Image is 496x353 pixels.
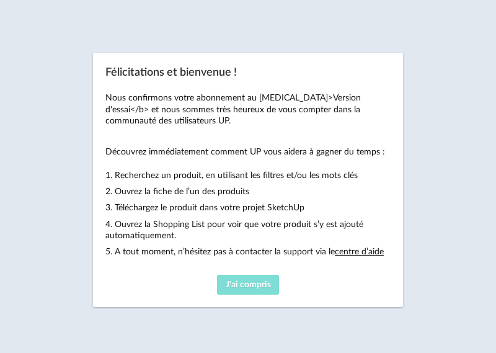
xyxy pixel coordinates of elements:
p: 5. A tout moment, n’hésitez pas à contacter la support via le [105,246,391,257]
p: Nous confirmons votre abonnement au [MEDICAL_DATA]>Version d'essai</b> et nous sommes très heureu... [105,92,391,127]
p: 4. Ouvrez la Shopping List pour voir que votre produit s’y est ajouté automatiquement. [105,219,391,241]
button: J'ai compris [217,275,279,295]
a: centre d’aide [335,248,384,256]
div: Félicitations et bienvenue ! [93,53,403,307]
p: 2. Ouvrez la fiche de l’un des produits [105,186,391,197]
p: 3. Téléchargez le produit dans votre projet SketchUp [105,202,391,213]
p: Découvrez immédiatement comment UP vous aidera à gagner du temps : [105,146,391,158]
span: Félicitations et bienvenue ! [105,67,237,78]
span: J'ai compris [226,280,271,289]
p: 1. Recherchez un produit, en utilisant les filtres et/ou les mots clés [105,170,391,181]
